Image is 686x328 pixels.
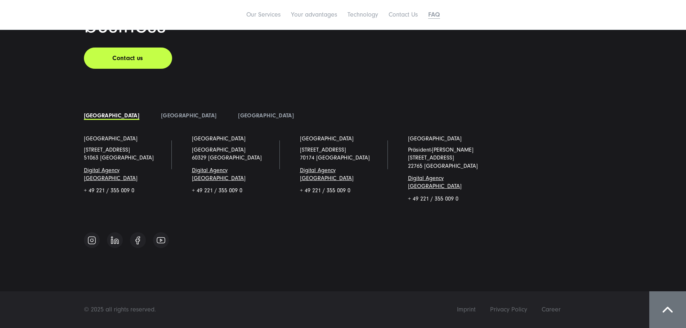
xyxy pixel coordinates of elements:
img: Follow us on Facebook [135,236,140,244]
img: Follow us on Instagram [88,236,96,245]
a: Your advantages [291,11,337,18]
a: Digital Agency [GEOGRAPHIC_DATA] [408,175,462,189]
a: [GEOGRAPHIC_DATA] [84,112,139,119]
a: [STREET_ADDRESS] [300,147,346,153]
p: + 49 221 / 355 009 0 [408,195,494,203]
a: [GEOGRAPHIC_DATA] [238,112,293,119]
a: Digital Agency [GEOGRAPHIC_DATA] [84,167,138,181]
img: Follow us on Linkedin [111,236,119,244]
a: [GEOGRAPHIC_DATA] [161,112,216,119]
p: + 49 221 / 355 009 0 [300,187,386,194]
p: + 49 221 / 355 009 0 [84,187,170,194]
a: [GEOGRAPHIC_DATA] [84,135,138,143]
a: [GEOGRAPHIC_DATA] [408,135,462,143]
span: Career [542,306,561,313]
a: 70174 [GEOGRAPHIC_DATA] [300,154,370,161]
a: Our Services [246,11,281,18]
a: Contact us [84,48,172,69]
a: Digital Agency [GEOGRAPHIC_DATA] [300,167,354,181]
p: + 49 221 / 355 009 0 [192,187,278,194]
a: Digital Agency [GEOGRAPHIC_DATA] [192,167,246,181]
span: Imprint [457,306,476,313]
a: Contact Us [389,11,418,18]
a: [GEOGRAPHIC_DATA] [192,135,246,143]
p: [GEOGRAPHIC_DATA] 60329 [GEOGRAPHIC_DATA] [192,146,278,162]
a: Technology [348,11,378,18]
a: FAQ [428,11,440,18]
span: Privacy Policy [490,306,527,313]
img: Follow us on Youtube [157,237,165,243]
p: [STREET_ADDRESS] 51063 [GEOGRAPHIC_DATA] [84,146,170,162]
span: © 2025 all rights reserved. [84,306,156,313]
a: [GEOGRAPHIC_DATA] [300,135,354,143]
span: Präsident-[PERSON_NAME][STREET_ADDRESS] 22765 [GEOGRAPHIC_DATA] [408,147,478,169]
